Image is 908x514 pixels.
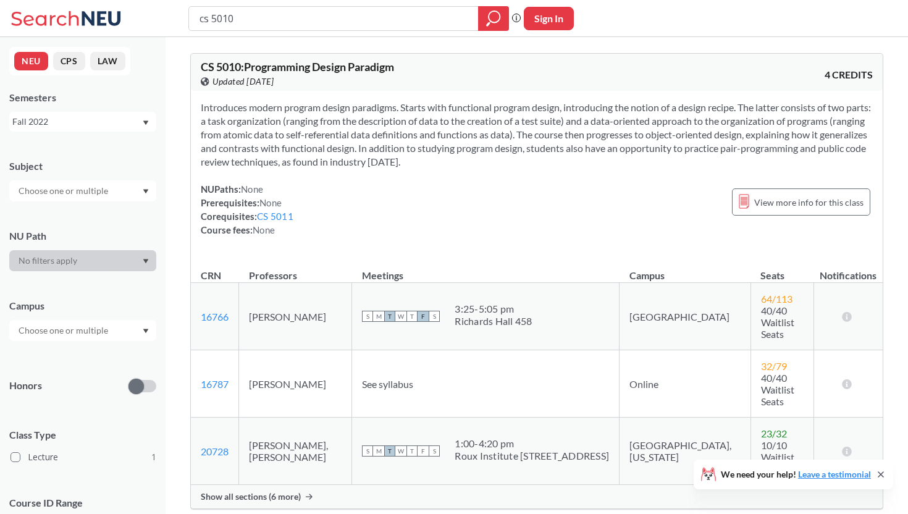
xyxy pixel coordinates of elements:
span: Show all sections (6 more) [201,491,301,502]
p: Course ID Range [9,496,156,510]
span: M [373,445,384,457]
span: None [253,224,275,235]
button: LAW [90,52,125,70]
span: W [395,311,406,322]
div: Campus [9,299,156,313]
input: Choose one or multiple [12,183,116,198]
td: [PERSON_NAME] [239,283,352,350]
svg: Dropdown arrow [143,329,149,334]
div: Dropdown arrow [9,320,156,341]
p: Honors [9,379,42,393]
div: 1:00 - 4:20 pm [455,437,609,450]
span: 40/40 Waitlist Seats [761,372,794,407]
span: CS 5010 : Programming Design Paradigm [201,60,394,74]
a: 16787 [201,378,229,390]
div: magnifying glass [478,6,509,31]
td: [PERSON_NAME], [PERSON_NAME] [239,418,352,485]
span: S [362,311,373,322]
span: T [406,311,418,322]
span: Class Type [9,428,156,442]
input: Class, professor, course number, "phrase" [198,8,469,29]
span: 64 / 113 [761,293,792,305]
th: Seats [750,256,813,283]
span: M [373,311,384,322]
span: 10/10 Waitlist Seats [761,439,794,474]
span: 23 / 32 [761,428,787,439]
div: Show all sections (6 more) [191,485,883,508]
svg: Dropdown arrow [143,259,149,264]
span: None [241,183,263,195]
a: 20728 [201,445,229,457]
span: T [406,445,418,457]
span: View more info for this class [754,195,864,210]
div: Subject [9,159,156,173]
div: Fall 2022Dropdown arrow [9,112,156,132]
input: Choose one or multiple [12,323,116,338]
span: Introduces modern program design paradigms. Starts with functional program design, introducing th... [201,101,871,167]
span: None [259,197,282,208]
span: Updated [DATE] [212,75,274,88]
div: Richards Hall 458 [455,315,532,327]
button: CPS [53,52,85,70]
td: [PERSON_NAME] [239,350,352,418]
button: NEU [14,52,48,70]
div: Semesters [9,91,156,104]
span: 32 / 79 [761,360,787,372]
svg: Dropdown arrow [143,120,149,125]
span: 4 CREDITS [825,68,873,82]
span: T [384,311,395,322]
span: 1 [151,450,156,464]
div: NUPaths: Prerequisites: Corequisites: Course fees: [201,182,293,237]
div: Roux Institute [STREET_ADDRESS] [455,450,609,462]
th: Meetings [352,256,620,283]
span: F [418,311,429,322]
div: 3:25 - 5:05 pm [455,303,532,315]
th: Professors [239,256,352,283]
span: S [429,445,440,457]
span: S [429,311,440,322]
svg: Dropdown arrow [143,189,149,194]
button: Sign In [524,7,574,30]
div: Dropdown arrow [9,250,156,271]
a: Leave a testimonial [798,469,871,479]
span: 40/40 Waitlist Seats [761,305,794,340]
span: W [395,445,406,457]
div: Fall 2022 [12,115,141,128]
div: CRN [201,269,221,282]
td: [GEOGRAPHIC_DATA] [620,283,751,350]
span: See syllabus [362,378,413,390]
th: Notifications [813,256,883,283]
div: NU Path [9,229,156,243]
th: Campus [620,256,751,283]
td: [GEOGRAPHIC_DATA], [US_STATE] [620,418,751,485]
a: CS 5011 [257,211,293,222]
label: Lecture [11,449,156,465]
svg: magnifying glass [486,10,501,27]
span: F [418,445,429,457]
td: Online [620,350,751,418]
a: 16766 [201,311,229,322]
span: T [384,445,395,457]
div: Dropdown arrow [9,180,156,201]
span: S [362,445,373,457]
span: We need your help! [721,470,871,479]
